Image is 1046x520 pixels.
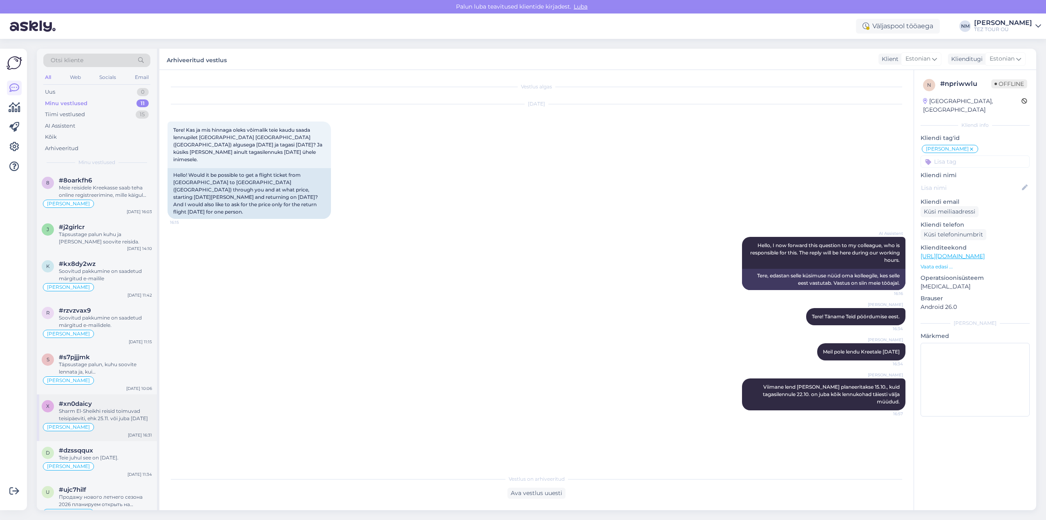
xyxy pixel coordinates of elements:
input: Lisa tag [921,155,1030,168]
span: d [46,450,50,456]
span: [PERSON_NAME] [47,331,90,336]
div: Web [68,72,83,83]
div: Klient [878,55,898,63]
p: Kliendi tag'id [921,134,1030,142]
div: Hello! Would it be possible to get a flight ticket from [GEOGRAPHIC_DATA] to [GEOGRAPHIC_DATA] ([... [168,168,331,219]
div: Tiimi vestlused [45,110,85,119]
a: [PERSON_NAME]TEZ TOUR OÜ [974,20,1041,33]
div: All [43,72,53,83]
div: Socials [98,72,118,83]
div: Ava vestlus uuesti [507,488,565,499]
div: 15 [136,110,149,119]
img: Askly Logo [7,55,22,71]
span: #kx8dy2wz [59,260,96,268]
p: [MEDICAL_DATA] [921,282,1030,291]
div: [PERSON_NAME] [974,20,1032,26]
span: AI Assistent [872,230,903,236]
span: x [46,403,49,409]
div: AI Assistent [45,122,75,130]
div: Kliendi info [921,122,1030,129]
span: [PERSON_NAME] [868,337,903,343]
p: Kliendi telefon [921,221,1030,229]
a: [URL][DOMAIN_NAME] [921,252,985,260]
span: #dzssqqux [59,447,93,454]
span: 8 [46,180,49,186]
p: Märkmed [921,332,1030,340]
div: Küsi meiliaadressi [921,206,979,217]
div: Email [133,72,150,83]
label: Arhiveeritud vestlus [167,54,227,65]
div: Kõik [45,133,57,141]
span: [PERSON_NAME] [47,201,90,206]
span: j [47,226,49,232]
div: Sharm El-Sheikhi reisid toimuvad teisipäeviti, ehk 25.11. või juba [DATE] [59,407,152,422]
div: Väljaspool tööaega [856,19,940,34]
div: [DATE] 11:15 [129,339,152,345]
span: [PERSON_NAME] [47,425,90,430]
span: Viimane lend [PERSON_NAME] planeeritakse 15.10., kuid tagasilennule 22.10. on juba kõik lennukoha... [763,384,901,405]
div: Täpsustage palun, kuhu soovite lennata ja, kui [DEMOGRAPHIC_DATA], siis kui kauaks. [59,361,152,376]
span: u [46,489,50,495]
div: [PERSON_NAME] [921,320,1030,327]
div: Soovitud pakkumine on saadetud märgitud e-mailidele. [59,314,152,329]
p: Klienditeekond [921,243,1030,252]
span: [PERSON_NAME] [868,302,903,308]
span: Otsi kliente [51,56,83,65]
div: Продажу нового летнего сезона 2026 планируем открыть на следующей неделе. [59,493,152,508]
span: [PERSON_NAME] [47,378,90,383]
span: [PERSON_NAME] [926,146,969,151]
span: Meil pole lendu Kreetale [DATE] [823,349,900,355]
div: # npriwwlu [940,79,991,89]
span: Offline [991,79,1027,88]
span: Estonian [905,54,930,63]
span: #s7pjjjmk [59,353,90,361]
div: Teie juhul see on [DATE]. [59,454,152,461]
p: Android 26.0 [921,303,1030,311]
p: Kliendi email [921,198,1030,206]
span: 16:57 [872,411,903,417]
span: 16:16 [872,290,903,297]
div: Küsi telefoninumbrit [921,229,986,240]
div: Arhiveeritud [45,144,78,153]
div: [DATE] 14:10 [127,245,152,252]
span: Estonian [990,54,1015,63]
p: Vaata edasi ... [921,263,1030,270]
span: #ujc7hilf [59,486,86,493]
p: Operatsioonisüsteem [921,274,1030,282]
div: Vestlus algas [168,83,905,90]
span: Tere! Kas ja mis hinnaga oleks võimalik teie kaudu saada lennupilet [GEOGRAPHIC_DATA] [GEOGRAPHIC... [173,127,324,162]
div: [DATE] 16:31 [128,432,152,438]
span: Vestlus on arhiveeritud [509,475,565,483]
div: Tere, edastan selle küsimuse nüüd oma kolleegile, kes selle eest vastutab. Vastus on siin meie tö... [742,269,905,290]
span: 16:15 [170,219,201,225]
span: [PERSON_NAME] [868,372,903,378]
span: n [927,82,931,88]
span: r [46,310,50,316]
span: #8oarkfh6 [59,177,92,184]
div: Minu vestlused [45,99,87,108]
p: Brauser [921,294,1030,303]
div: [DATE] 16:03 [127,209,152,215]
span: #xn0daicy [59,400,92,407]
span: [PERSON_NAME] [47,285,90,290]
div: Soovitud pakkumine on saadetud märgitud e-mailile [59,268,152,282]
input: Lisa nimi [921,183,1020,192]
div: Uus [45,88,55,96]
span: Hello, I now forward this question to my colleague, who is responsible for this. The reply will b... [750,242,901,263]
span: Minu vestlused [78,159,115,166]
span: Luba [571,3,590,10]
div: 11 [136,99,149,108]
span: s [47,356,49,362]
span: #rzvzvax9 [59,307,91,314]
div: [GEOGRAPHIC_DATA], [GEOGRAPHIC_DATA] [923,97,1021,114]
span: k [46,263,50,269]
div: [DATE] [168,100,905,108]
div: Klienditugi [948,55,983,63]
p: Kliendi nimi [921,171,1030,180]
div: [DATE] 11:34 [127,471,152,477]
div: Täpsustage palun kuhu ja [PERSON_NAME] soovite reisida. [59,231,152,245]
span: [PERSON_NAME] [47,464,90,469]
div: [DATE] 11:42 [127,292,152,298]
div: Meie reisidele Kreekasse saab teha online registreerimine, mille käigul saab valida istekohad len... [59,184,152,199]
div: [DATE] 10:06 [126,385,152,392]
